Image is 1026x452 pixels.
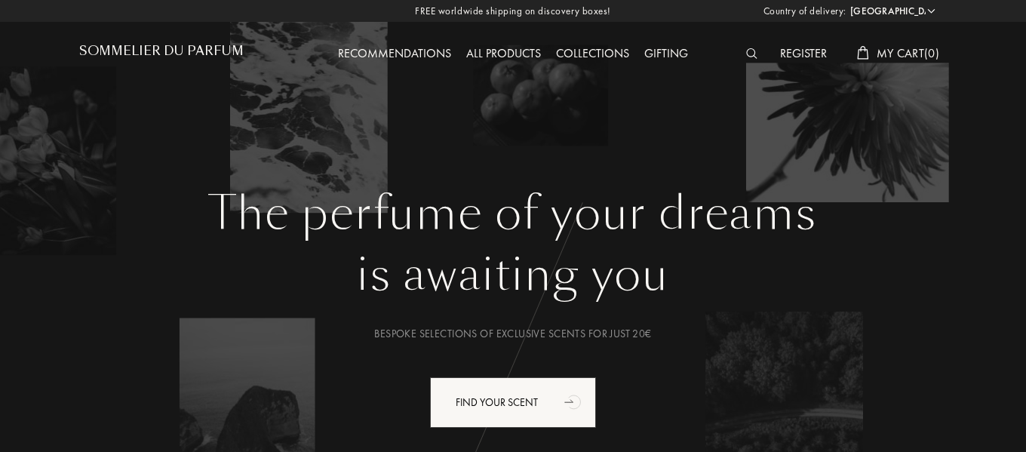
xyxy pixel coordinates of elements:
a: Gifting [637,45,696,61]
div: animation [559,386,589,417]
div: All products [459,45,548,64]
img: search_icn_white.svg [746,48,757,59]
a: Recommendations [330,45,459,61]
a: Collections [548,45,637,61]
h1: The perfume of your dreams [91,186,935,241]
div: is awaiting you [91,241,935,309]
img: cart_white.svg [857,46,869,60]
div: Recommendations [330,45,459,64]
div: Find your scent [430,377,596,428]
a: Register [773,45,834,61]
a: All products [459,45,548,61]
span: Country of delivery: [763,4,846,19]
div: Gifting [637,45,696,64]
span: My Cart ( 0 ) [877,45,939,61]
a: Sommelier du Parfum [79,44,244,64]
h1: Sommelier du Parfum [79,44,244,58]
div: Collections [548,45,637,64]
div: Register [773,45,834,64]
a: Find your scentanimation [419,377,607,428]
div: Bespoke selections of exclusive scents for just 20€ [91,326,935,342]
